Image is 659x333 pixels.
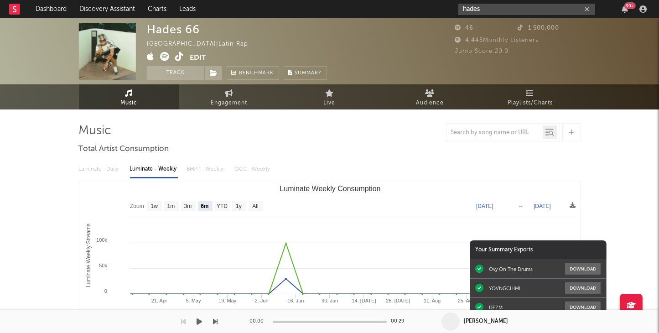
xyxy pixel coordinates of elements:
[534,203,551,209] text: [DATE]
[457,298,474,303] text: 25. Aug
[287,298,304,303] text: 16. Jun
[324,98,336,109] span: Live
[236,203,242,210] text: 1y
[416,98,444,109] span: Audience
[79,84,179,109] a: Music
[565,282,601,294] button: Download
[480,84,581,109] a: Playlists/Charts
[352,298,376,303] text: 14. [DATE]
[130,203,144,210] text: Zoom
[254,298,268,303] text: 2. Jun
[167,203,175,210] text: 1m
[489,285,520,291] div: YOVNGCHIMI
[85,224,91,287] text: Luminate Weekly Streams
[518,203,524,209] text: →
[280,84,380,109] a: Live
[489,304,503,311] div: DFZM
[201,203,208,210] text: 6m
[252,203,258,210] text: All
[280,185,380,193] text: Luminate Weekly Consumption
[622,5,628,13] button: 99+
[216,203,227,210] text: YTD
[239,68,274,79] span: Benchmark
[147,23,200,36] div: Hades 66
[218,298,237,303] text: 19. May
[458,4,595,15] input: Search for artists
[179,84,280,109] a: Engagement
[147,66,204,80] button: Track
[130,161,178,177] div: Luminate - Weekly
[120,98,137,109] span: Music
[624,2,636,9] div: 99 +
[565,302,601,313] button: Download
[151,298,167,303] text: 21. Apr
[464,317,509,326] div: [PERSON_NAME]
[99,263,107,268] text: 50k
[284,66,327,80] button: Summary
[322,298,338,303] text: 30. Jun
[518,25,559,31] span: 1,500,000
[424,298,441,303] text: 11. Aug
[455,37,539,43] span: 4,445 Monthly Listeners
[295,71,322,76] span: Summary
[79,144,169,155] span: Total Artist Consumption
[508,98,553,109] span: Playlists/Charts
[380,84,480,109] a: Audience
[455,25,474,31] span: 46
[227,66,279,80] a: Benchmark
[455,48,509,54] span: Jump Score: 20.0
[147,39,259,50] div: [GEOGRAPHIC_DATA] | Latin Rap
[250,316,268,327] div: 00:00
[150,203,158,210] text: 1w
[476,203,493,209] text: [DATE]
[186,298,201,303] text: 5. May
[96,237,107,243] text: 100k
[489,266,533,272] div: Ovy On The Drums
[211,98,248,109] span: Engagement
[184,203,192,210] text: 3m
[190,52,207,63] button: Edit
[470,240,607,260] div: Your Summary Exports
[391,316,410,327] div: 00:29
[386,298,410,303] text: 28. [DATE]
[565,263,601,275] button: Download
[446,129,543,136] input: Search by song name or URL
[104,288,107,294] text: 0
